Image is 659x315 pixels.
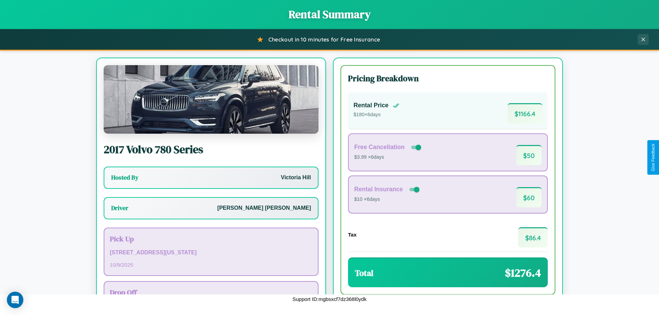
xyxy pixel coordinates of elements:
[111,173,138,182] h3: Hosted By
[354,195,421,204] p: $10 × 6 days
[292,294,367,304] p: Support ID: mgbsxcf7dz368l0ydk
[111,204,128,212] h3: Driver
[354,153,423,162] p: $3.99 × 6 days
[505,265,541,280] span: $ 1276.4
[110,248,312,258] p: [STREET_ADDRESS][US_STATE]
[110,287,312,297] h3: Drop Off
[516,187,542,207] span: $ 60
[348,232,357,238] h4: Tax
[508,103,542,123] span: $ 1166.4
[104,65,319,134] img: Volvo 780 Series
[268,36,380,43] span: Checkout in 10 minutes for Free Insurance
[354,186,403,193] h4: Rental Insurance
[281,173,311,183] p: Victoria Hill
[651,144,656,171] div: Give Feedback
[7,292,23,308] div: Open Intercom Messenger
[217,203,311,213] p: [PERSON_NAME] [PERSON_NAME]
[354,144,405,151] h4: Free Cancellation
[7,7,652,22] h1: Rental Summary
[110,260,312,269] p: 10 / 9 / 2025
[104,142,319,157] h2: 2017 Volvo 780 Series
[348,73,548,84] h3: Pricing Breakdown
[516,145,542,165] span: $ 50
[355,267,373,279] h3: Total
[518,227,548,247] span: $ 86.4
[354,110,400,119] p: $ 180 × 6 days
[354,102,389,109] h4: Rental Price
[110,234,312,244] h3: Pick Up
